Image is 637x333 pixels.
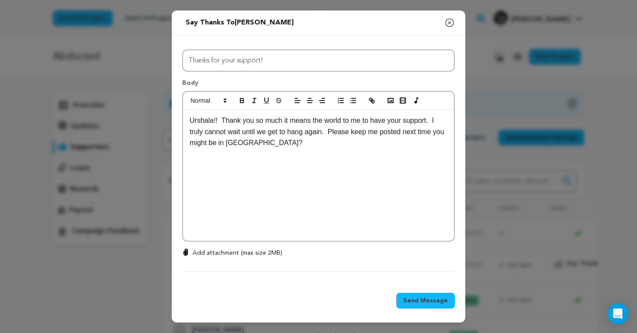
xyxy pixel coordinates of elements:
[607,303,628,324] div: Open Intercom Messenger
[182,79,455,91] p: Body
[403,296,448,305] span: Send Message
[186,17,294,28] div: Say thanks to
[182,49,455,72] input: Subject
[193,249,282,257] p: Add attachment (max size 2MB)
[396,293,455,309] button: Send Message
[235,19,294,26] span: [PERSON_NAME]
[190,115,447,149] p: Urshala!! Thank you so much it means the world to me to have your support. I truly cannot wait un...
